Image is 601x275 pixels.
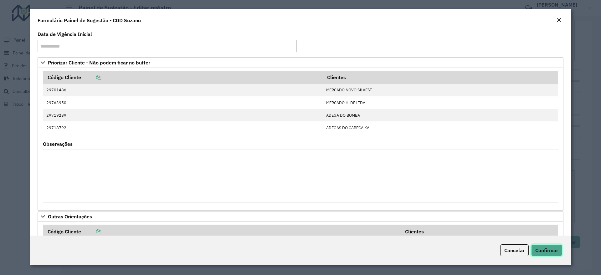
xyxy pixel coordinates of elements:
td: 29701486 [43,84,323,96]
label: Data de Vigência Inicial [38,30,92,38]
th: Código Cliente [43,225,401,238]
button: Confirmar [531,244,562,256]
em: Fechar [557,18,562,23]
td: 29763950 [43,96,323,109]
a: Priorizar Cliente - Não podem ficar no buffer [38,57,563,68]
td: 29718792 [43,121,323,134]
a: Copiar [81,74,101,80]
span: Outras Orientações [48,214,92,219]
a: Copiar [81,228,101,235]
td: 29719289 [43,109,323,121]
span: Cancelar [504,247,525,253]
button: Close [555,16,563,24]
td: ADEGA DO BOMBA [323,109,558,121]
div: Priorizar Cliente - Não podem ficar no buffer [38,68,563,211]
th: Código Cliente [43,71,323,84]
td: MERCADO HLDE LTDA [323,96,558,109]
th: Clientes [401,225,558,238]
th: Clientes [323,71,558,84]
a: Outras Orientações [38,211,563,222]
button: Cancelar [500,244,529,256]
span: Confirmar [535,247,558,253]
span: Priorizar Cliente - Não podem ficar no buffer [48,60,150,65]
td: ADEGAS DO CABECA KA [323,121,558,134]
label: Observações [43,140,73,148]
h4: Formulário Painel de Sugestão - CDD Suzano [38,17,141,24]
td: MERCADO NOVO SILVEST [323,84,558,96]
